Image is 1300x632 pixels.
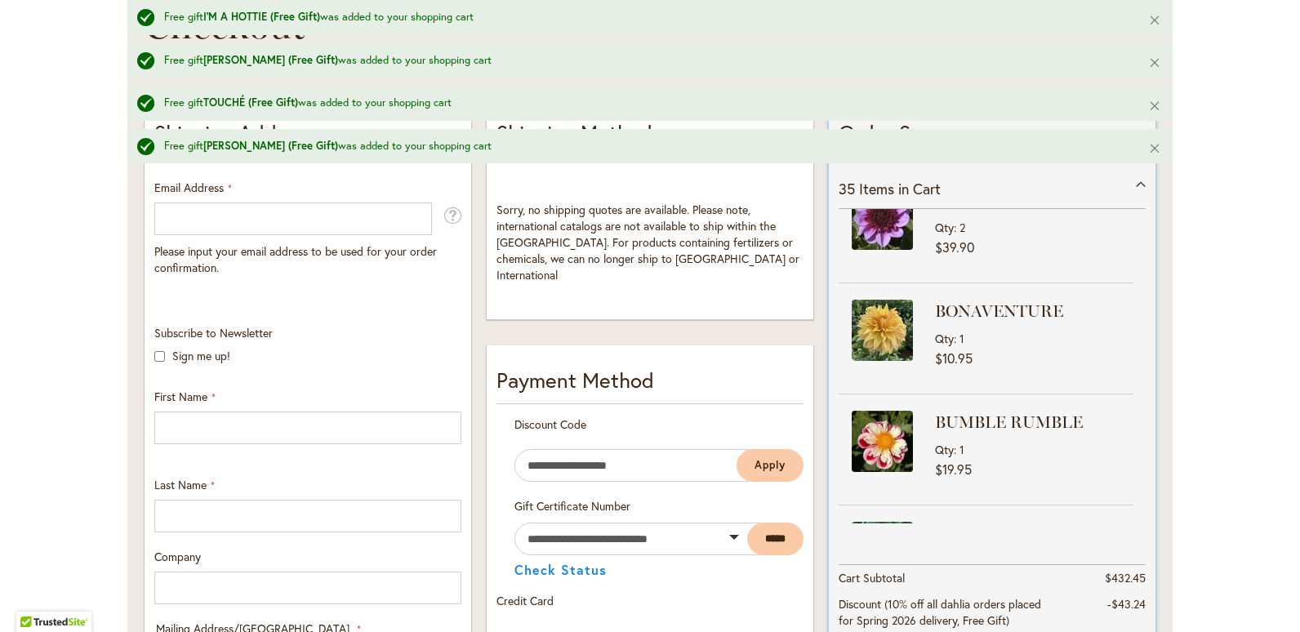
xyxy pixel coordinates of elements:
[852,300,913,361] img: BONAVENTURE
[203,10,320,24] strong: I'M A HOTTIE (Free Gift)
[164,139,1124,154] div: Free gift was added to your shopping cart
[164,96,1124,111] div: Free gift was added to your shopping cart
[935,411,1129,434] strong: BUMBLE RUMBLE
[172,348,230,363] label: Sign me up!
[935,238,974,256] span: $39.90
[164,53,1124,69] div: Free gift was added to your shopping cart
[496,202,799,283] span: Sorry, no shipping quotes are available. Please note, international catalogs are not available to...
[496,365,804,404] div: Payment Method
[859,179,941,198] span: Items in Cart
[203,96,298,109] strong: TOUCHÉ (Free Gift)
[935,461,972,478] span: $19.95
[164,10,1124,25] div: Free gift was added to your shopping cart
[755,458,786,472] span: Apply
[203,139,338,153] strong: [PERSON_NAME] (Free Gift)
[839,565,1044,592] th: Cart Subtotal
[959,331,964,346] span: 1
[935,349,973,367] span: $10.95
[959,220,965,235] span: 2
[514,416,586,432] span: Discount Code
[959,442,964,457] span: 1
[12,574,58,620] iframe: Launch Accessibility Center
[852,189,913,250] img: BLUE BAYOU
[737,449,804,482] button: Apply
[1105,570,1146,585] span: $432.45
[154,180,224,195] span: Email Address
[852,522,913,583] img: CAFE AU LAIT
[839,596,1041,628] span: Discount (10% off all dahlia orders placed for Spring 2026 delivery, Free Gift)
[154,243,437,275] span: Please input your email address to be used for your order confirmation.
[203,53,338,67] strong: [PERSON_NAME] (Free Gift)
[935,331,954,346] span: Qty
[935,522,1129,545] strong: CAFE AU LAIT
[514,498,630,514] span: Gift Certificate Number
[154,389,207,404] span: First Name
[154,325,273,340] span: Subscribe to Newsletter
[935,300,1129,323] strong: BONAVENTURE
[935,442,954,457] span: Qty
[839,179,855,198] span: 35
[154,549,201,564] span: Company
[935,220,954,235] span: Qty
[496,593,554,608] span: Credit Card
[514,563,607,576] button: Check Status
[1107,596,1146,612] span: -$43.24
[154,477,207,492] span: Last Name
[852,411,913,472] img: BUMBLE RUMBLE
